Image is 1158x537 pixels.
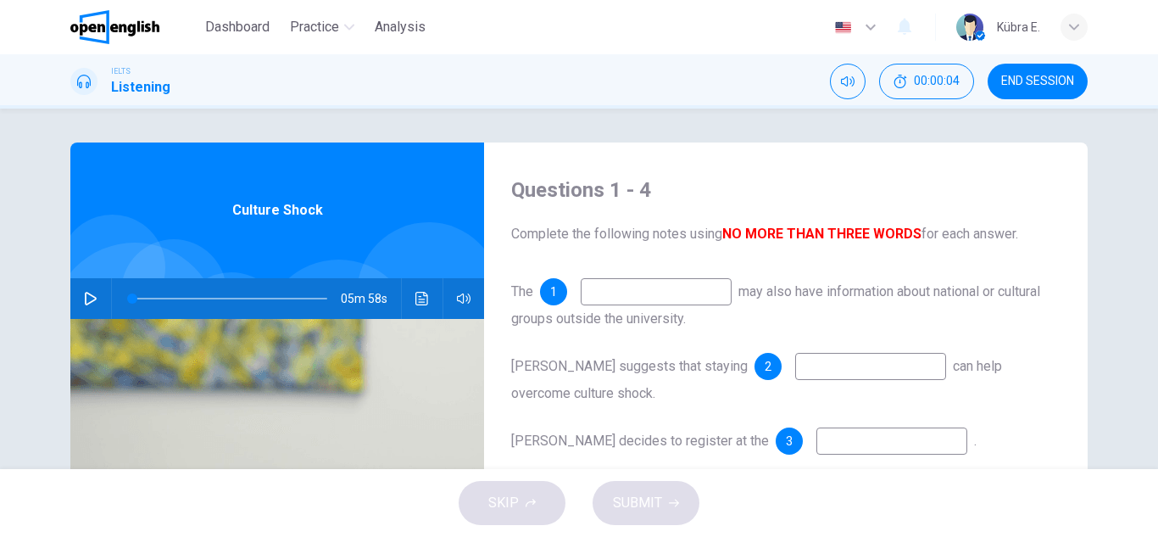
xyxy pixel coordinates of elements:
[283,12,361,42] button: Practice
[511,283,533,299] span: The
[111,77,170,98] h1: Listening
[205,17,270,37] span: Dashboard
[511,283,1040,327] span: may also have information about national or cultural groups outside the university.
[290,17,339,37] span: Practice
[550,286,557,298] span: 1
[974,433,977,449] span: .
[511,176,1061,204] h4: Questions 1 - 4
[786,435,793,447] span: 3
[511,358,748,374] span: [PERSON_NAME] suggests that staying
[511,224,1061,244] span: Complete the following notes using for each answer.
[879,64,974,99] button: 00:00:04
[830,64,866,99] div: Mute
[997,17,1040,37] div: Kübra E.
[368,12,432,42] button: Analysis
[111,65,131,77] span: IELTS
[232,200,323,221] span: Culture Shock
[198,12,276,42] button: Dashboard
[1001,75,1074,88] span: END SESSION
[511,433,769,449] span: [PERSON_NAME] decides to register at the
[956,14,983,41] img: Profile picture
[879,64,974,99] div: Hide
[988,64,1088,99] button: END SESSION
[765,361,771,372] span: 2
[341,278,401,319] span: 05m 58s
[409,278,436,319] button: Click to see the audio transcription
[375,17,426,37] span: Analysis
[722,226,921,242] b: NO MORE THAN THREE WORDS
[70,10,159,44] img: OpenEnglish logo
[832,21,854,34] img: en
[70,10,198,44] a: OpenEnglish logo
[914,75,960,88] span: 00:00:04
